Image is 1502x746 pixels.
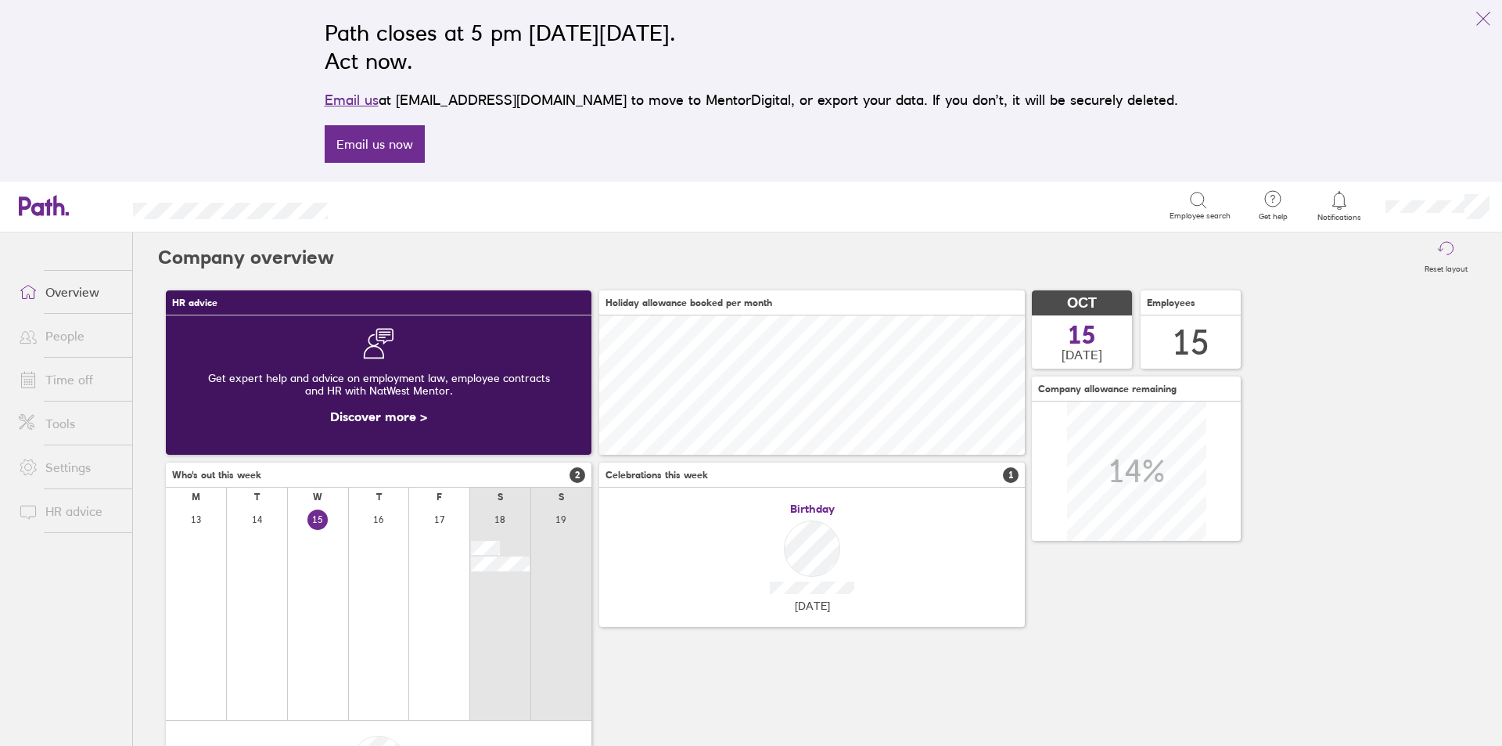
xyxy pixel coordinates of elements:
div: S [498,492,503,503]
span: Celebrations this week [605,470,708,481]
div: T [376,492,382,503]
span: 1 [1003,467,1019,483]
div: M [192,492,200,503]
div: F [437,492,442,503]
p: at [EMAIL_ADDRESS][DOMAIN_NAME] to move to MentorDigital, or export your data. If you don’t, it w... [325,89,1178,111]
span: 15 [1068,323,1096,348]
a: Email us [325,92,379,108]
a: Settings [6,452,132,483]
a: Email us now [325,125,425,163]
a: Notifications [1314,189,1365,222]
span: Birthday [790,503,835,515]
div: Get expert help and advice on employment law, employee contracts and HR with NatWest Mentor. [178,359,579,409]
span: 2 [570,467,585,483]
a: Time off [6,364,132,395]
div: 15 [1172,323,1209,362]
a: HR advice [6,496,132,527]
span: Get help [1248,212,1299,222]
span: Employee search [1170,211,1231,221]
a: People [6,320,132,351]
span: Company allowance remaining [1038,384,1177,395]
span: OCT [1067,295,1097,312]
a: Tools [6,408,132,439]
h2: Path closes at 5 pm [DATE][DATE]. Act now. [325,19,1178,75]
span: [DATE] [795,600,830,612]
a: Discover more > [330,409,427,424]
span: Notifications [1314,213,1365,222]
span: Holiday allowance booked per month [605,297,772,308]
label: Reset layout [1415,260,1477,274]
div: W [313,492,322,503]
span: [DATE] [1062,348,1102,362]
span: HR advice [172,297,217,308]
span: Who's out this week [172,470,261,481]
h2: Company overview [158,232,334,283]
span: Employees [1147,297,1195,308]
button: Reset layout [1415,232,1477,283]
a: Overview [6,276,132,308]
div: S [559,492,564,503]
div: Search [370,198,410,212]
div: T [254,492,260,503]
